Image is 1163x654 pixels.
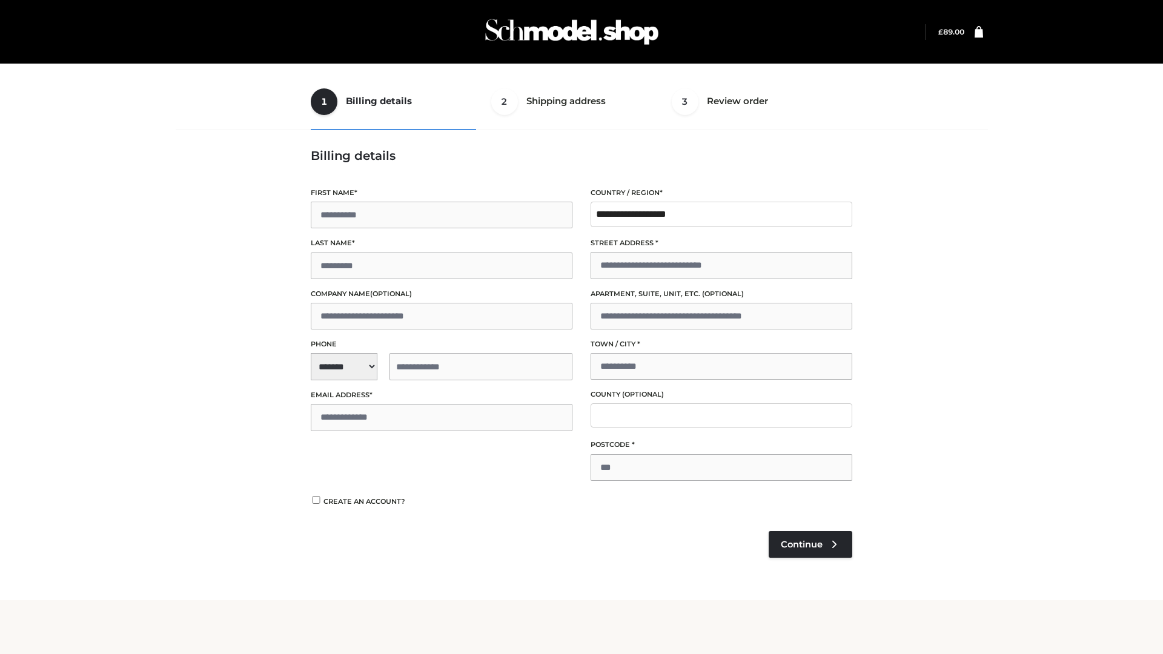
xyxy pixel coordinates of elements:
[591,339,852,350] label: Town / City
[591,439,852,451] label: Postcode
[311,496,322,504] input: Create an account?
[591,389,852,400] label: County
[311,389,572,401] label: Email address
[323,497,405,506] span: Create an account?
[311,288,572,300] label: Company name
[769,531,852,558] a: Continue
[622,390,664,398] span: (optional)
[591,237,852,249] label: Street address
[311,237,572,249] label: Last name
[591,288,852,300] label: Apartment, suite, unit, etc.
[311,187,572,199] label: First name
[370,289,412,298] span: (optional)
[702,289,744,298] span: (optional)
[938,27,943,36] span: £
[938,27,964,36] a: £89.00
[938,27,964,36] bdi: 89.00
[481,8,663,56] img: Schmodel Admin 964
[781,539,823,550] span: Continue
[591,187,852,199] label: Country / Region
[311,148,852,163] h3: Billing details
[311,339,572,350] label: Phone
